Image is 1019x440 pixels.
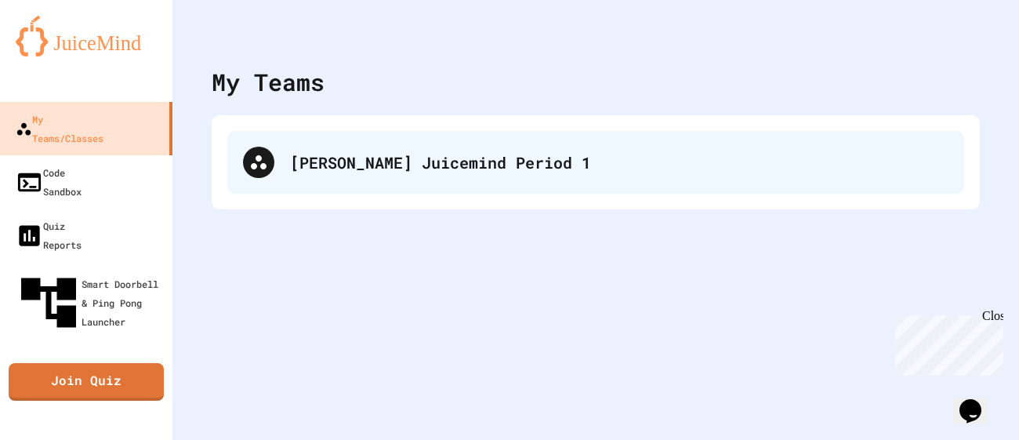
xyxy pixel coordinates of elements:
div: [PERSON_NAME] Juicemind Period 1 [227,131,964,194]
div: My Teams/Classes [16,110,103,147]
div: Code Sandbox [16,163,82,201]
div: Smart Doorbell & Ping Pong Launcher [16,270,166,336]
div: [PERSON_NAME] Juicemind Period 1 [290,151,948,174]
div: Chat with us now!Close [6,6,108,100]
div: My Teams [212,64,325,100]
div: Quiz Reports [16,216,82,254]
iframe: chat widget [953,377,1003,424]
iframe: chat widget [889,309,1003,376]
img: logo-orange.svg [16,16,157,56]
a: Join Quiz [9,363,164,401]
